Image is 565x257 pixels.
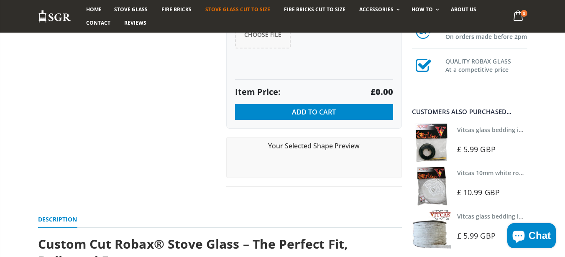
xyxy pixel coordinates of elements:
[451,6,476,13] span: About us
[235,86,281,98] span: Item Price:
[412,6,433,13] span: How To
[457,231,496,241] span: £ 5.99 GBP
[114,6,148,13] span: Stove Glass
[371,86,393,98] strong: £0.00
[235,104,393,120] button: Add to Cart
[205,6,270,13] span: Stove Glass Cut To Size
[405,3,443,16] a: How To
[521,10,527,17] span: 0
[412,109,527,115] div: Customers also purchased...
[292,107,336,117] span: Add to Cart
[412,166,451,205] img: Vitcas white rope, glue and gloves kit 10mm
[235,21,291,48] button: Choose File
[86,19,110,26] span: Contact
[353,3,404,16] a: Accessories
[155,3,198,16] a: Fire Bricks
[244,31,281,38] span: Choose File
[231,142,397,151] h4: Your Selected Shape Preview
[457,187,500,197] span: £ 10.99 GBP
[445,3,483,16] a: About us
[505,223,558,250] inbox-online-store-chat: Shopify online store chat
[124,19,146,26] span: Reviews
[284,6,345,13] span: Fire Bricks Cut To Size
[118,16,153,30] a: Reviews
[278,3,352,16] a: Fire Bricks Cut To Size
[80,3,108,16] a: Home
[510,8,527,25] a: 0
[199,3,276,16] a: Stove Glass Cut To Size
[80,16,117,30] a: Contact
[108,3,154,16] a: Stove Glass
[445,56,527,74] h3: QUALITY ROBAX GLASS At a competitive price
[86,6,102,13] span: Home
[359,6,393,13] span: Accessories
[412,210,451,249] img: Vitcas stove glass bedding in tape
[161,6,192,13] span: Fire Bricks
[38,211,77,228] a: Description
[457,144,496,154] span: £ 5.99 GBP
[412,123,451,162] img: Vitcas stove glass bedding in tape
[38,10,72,23] img: Stove Glass Replacement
